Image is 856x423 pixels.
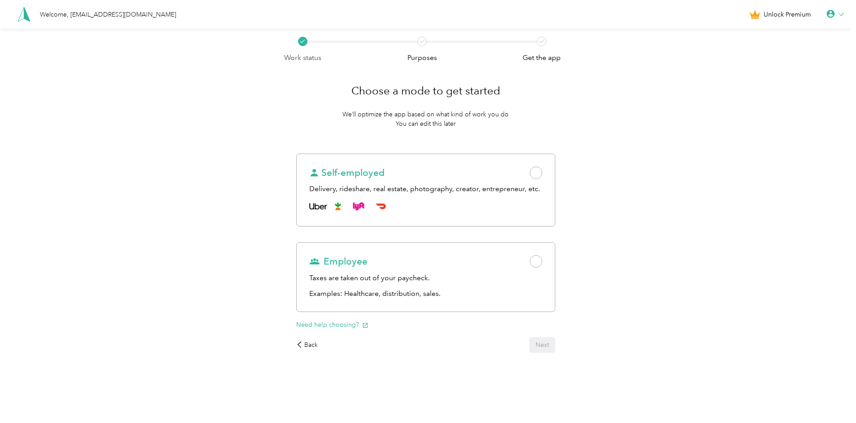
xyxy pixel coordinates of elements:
span: Employee [309,255,367,268]
p: Purposes [407,52,437,64]
div: Taxes are taken out of your paycheck. [309,273,542,284]
p: Examples: Healthcare, distribution, sales. [309,288,542,299]
div: Delivery, rideshare, real estate, photography, creator, entrepreneur, etc. [309,184,542,195]
button: Need help choosing? [296,320,368,329]
span: Self-employed [309,167,385,179]
p: Work status [284,52,321,64]
iframe: Everlance-gr Chat Button Frame [806,373,856,423]
div: Back [296,340,318,350]
h1: Choose a mode to get started [351,80,500,102]
span: Unlock Premium [764,10,811,19]
p: Get the app [523,52,561,64]
p: We’ll optimize the app based on what kind of work you do [342,110,509,119]
p: You can edit this later [396,119,456,128]
div: Welcome, [EMAIL_ADDRESS][DOMAIN_NAME] [40,10,176,19]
